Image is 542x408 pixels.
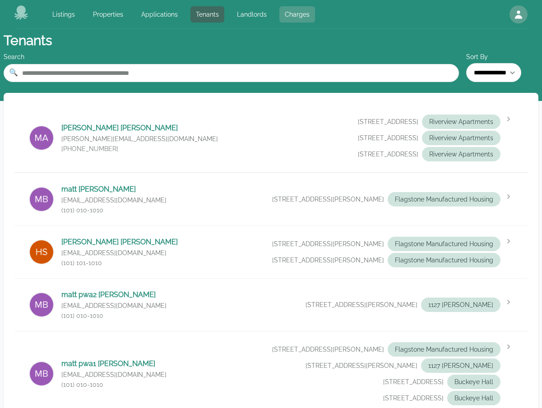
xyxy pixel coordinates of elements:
h1: Tenants [4,32,52,49]
span: [STREET_ADDRESS] [383,377,444,386]
img: matt pwa2 barnicle [29,292,54,317]
img: Mateo Angelini [29,125,54,151]
span: [STREET_ADDRESS][PERSON_NAME] [306,361,417,370]
label: Sort By [466,52,538,61]
span: Riverview Apartments [422,115,500,129]
p: [PERSON_NAME] [PERSON_NAME] [61,123,218,133]
a: Properties [88,6,129,23]
a: Mateo Angelini[PERSON_NAME] [PERSON_NAME][PERSON_NAME][EMAIL_ADDRESS][DOMAIN_NAME][PHONE_NUMBER][... [14,104,528,172]
span: 1127 [PERSON_NAME] [421,298,500,312]
a: matt barniclematt [PERSON_NAME][EMAIL_ADDRESS][DOMAIN_NAME](101) 010-1010[STREET_ADDRESS][PERSON_... [14,173,528,225]
a: matt pwa2 barniclematt pwa2 [PERSON_NAME][EMAIL_ADDRESS][DOMAIN_NAME](101) 010-1010[STREET_ADDRES... [14,279,528,331]
span: Buckeye Hall [447,375,500,389]
a: Charges [279,6,315,23]
span: [STREET_ADDRESS][PERSON_NAME] [272,345,384,354]
span: 1127 [PERSON_NAME] [421,358,500,373]
div: Search [4,52,459,61]
span: Buckeye Hall [447,391,500,405]
p: matt pwa2 [PERSON_NAME] [61,289,167,300]
span: [STREET_ADDRESS][PERSON_NAME] [272,256,384,265]
p: (101) 010-1010 [61,206,167,215]
p: matt pwa1 [PERSON_NAME] [61,358,167,369]
span: Riverview Apartments [422,131,500,145]
img: Matt Barnicle [29,239,54,265]
p: [PERSON_NAME][EMAIL_ADDRESS][DOMAIN_NAME] [61,134,218,143]
span: Flagstone Manufactured Housing [388,237,500,251]
a: Listings [47,6,80,23]
a: Applications [136,6,183,23]
p: (101) 010-1010 [61,380,167,389]
img: matt barnicle [29,187,54,212]
p: [PHONE_NUMBER] [61,144,218,153]
p: (101) 101-1010 [61,258,178,267]
a: Matt Barnicle[PERSON_NAME] [PERSON_NAME][EMAIL_ADDRESS][DOMAIN_NAME](101) 101-1010[STREET_ADDRESS... [14,226,528,278]
p: matt [PERSON_NAME] [61,184,167,195]
p: [EMAIL_ADDRESS][DOMAIN_NAME] [61,196,167,205]
span: [STREET_ADDRESS][PERSON_NAME] [272,239,384,248]
a: Tenants [190,6,224,23]
span: [STREET_ADDRESS] [358,133,418,142]
p: [EMAIL_ADDRESS][DOMAIN_NAME] [61,248,178,257]
p: [EMAIL_ADDRESS][DOMAIN_NAME] [61,301,167,310]
p: [PERSON_NAME] [PERSON_NAME] [61,237,178,248]
span: Flagstone Manufactured Housing [388,253,500,267]
span: Flagstone Manufactured Housing [388,342,500,357]
span: Flagstone Manufactured Housing [388,192,500,206]
a: Landlords [232,6,272,23]
span: [STREET_ADDRESS][PERSON_NAME] [306,300,417,309]
p: [EMAIL_ADDRESS][DOMAIN_NAME] [61,370,167,379]
span: [STREET_ADDRESS] [383,394,444,403]
span: Riverview Apartments [422,147,500,161]
span: [STREET_ADDRESS] [358,150,418,159]
span: [STREET_ADDRESS][PERSON_NAME] [272,195,384,204]
p: (101) 010-1010 [61,311,167,320]
img: matt pwa1 barnicle [29,361,54,386]
span: [STREET_ADDRESS] [358,117,418,126]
